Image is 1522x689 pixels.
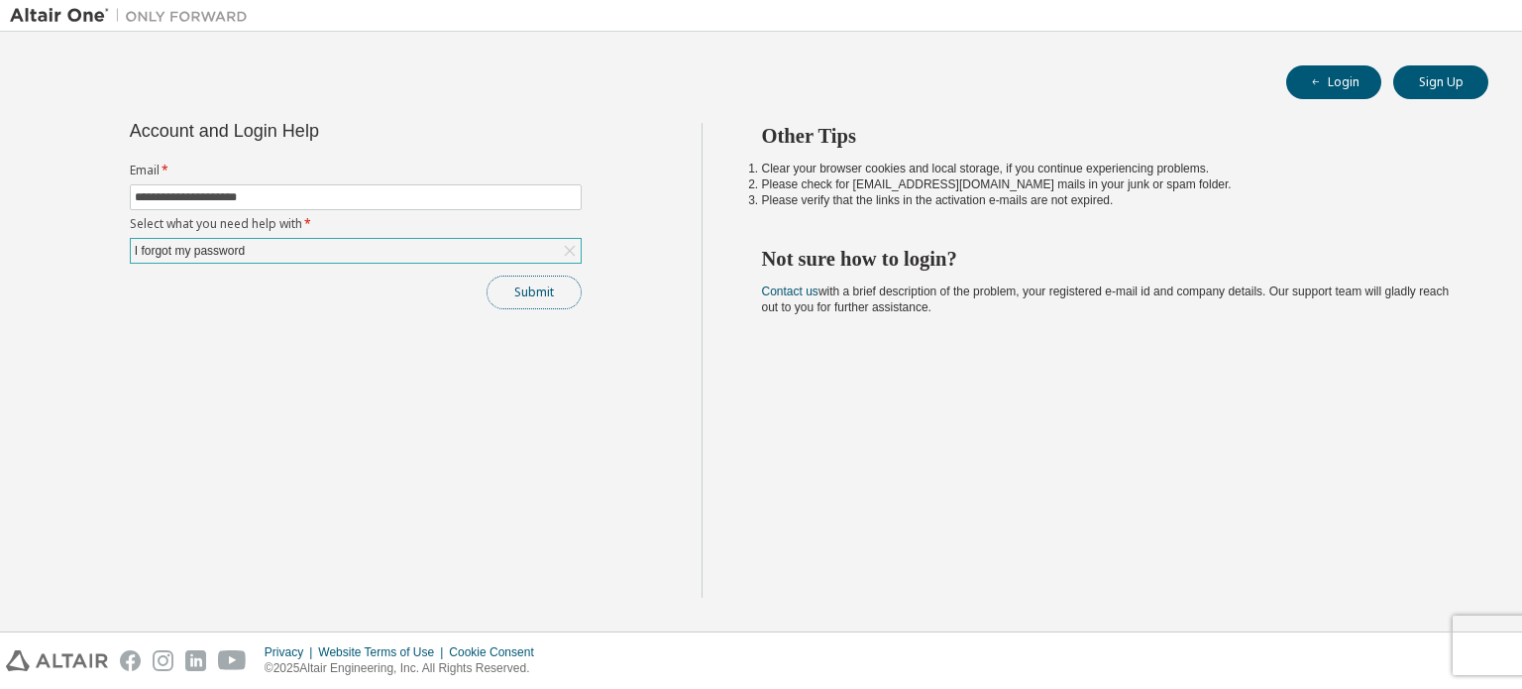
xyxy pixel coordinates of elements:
img: linkedin.svg [185,650,206,671]
span: with a brief description of the problem, your registered e-mail id and company details. Our suppo... [762,285,1450,314]
label: Select what you need help with [130,216,582,232]
div: I forgot my password [132,240,248,262]
div: Account and Login Help [130,123,491,139]
img: instagram.svg [153,650,173,671]
li: Clear your browser cookies and local storage, if you continue experiencing problems. [762,161,1454,176]
img: youtube.svg [218,650,247,671]
img: facebook.svg [120,650,141,671]
div: I forgot my password [131,239,581,263]
button: Login [1286,65,1381,99]
div: Privacy [265,644,318,660]
img: Altair One [10,6,258,26]
img: altair_logo.svg [6,650,108,671]
a: Contact us [762,285,818,298]
p: © 2025 Altair Engineering, Inc. All Rights Reserved. [265,660,546,677]
li: Please verify that the links in the activation e-mails are not expired. [762,192,1454,208]
h2: Not sure how to login? [762,246,1454,272]
button: Sign Up [1393,65,1488,99]
div: Website Terms of Use [318,644,449,660]
div: Cookie Consent [449,644,545,660]
label: Email [130,163,582,178]
h2: Other Tips [762,123,1454,149]
li: Please check for [EMAIL_ADDRESS][DOMAIN_NAME] mails in your junk or spam folder. [762,176,1454,192]
button: Submit [487,276,582,309]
